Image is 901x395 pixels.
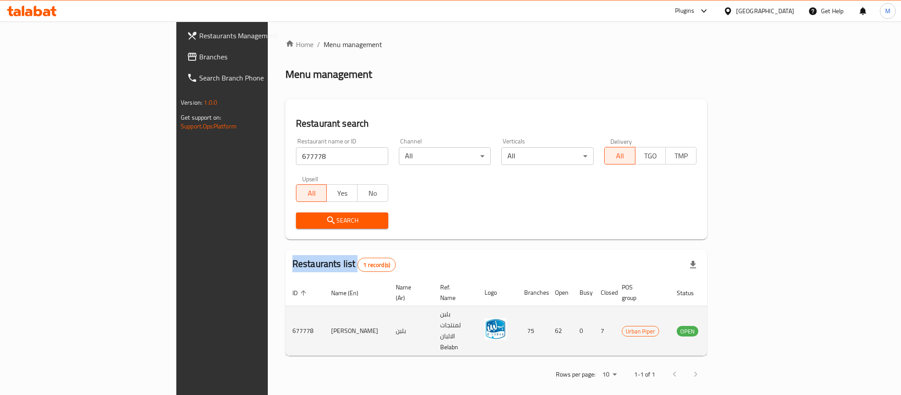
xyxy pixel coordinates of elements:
span: OPEN [677,326,698,336]
div: All [501,147,594,165]
nav: breadcrumb [285,39,707,50]
h2: Restaurant search [296,117,697,130]
td: 75 [517,306,548,356]
div: Export file [682,254,704,275]
a: Search Branch Phone [180,67,327,88]
span: Name (Ar) [396,282,423,303]
span: All [300,187,324,200]
a: Branches [180,46,327,67]
th: Busy [573,279,594,306]
td: 7 [594,306,615,356]
div: All [399,147,491,165]
div: [GEOGRAPHIC_DATA] [736,6,794,16]
span: Menu management [324,39,382,50]
span: 1.0.0 [204,97,217,108]
th: Branches [517,279,548,306]
td: 0 [573,306,594,356]
button: TMP [665,147,697,165]
span: Yes [330,187,354,200]
span: Status [677,288,705,298]
span: TMP [669,150,693,162]
span: Version: [181,97,202,108]
span: 1 record(s) [358,261,395,269]
span: Urban Piper [622,326,659,336]
input: Search for restaurant name or ID.. [296,147,388,165]
a: Support.OpsPlatform [181,121,237,132]
th: Logo [478,279,517,306]
span: Branches [199,51,320,62]
th: Closed [594,279,615,306]
span: POS group [622,282,659,303]
h2: Restaurants list [292,257,396,272]
span: Search [303,215,381,226]
button: All [604,147,635,165]
span: Name (En) [331,288,370,298]
span: All [608,150,632,162]
span: ID [292,288,309,298]
button: Search [296,212,388,229]
label: Upsell [302,176,318,182]
span: No [361,187,385,200]
span: TGO [639,150,663,162]
button: No [357,184,388,202]
img: B.LABAN [485,318,507,340]
div: Total records count [357,258,396,272]
div: Rows per page: [599,368,620,381]
span: Search Branch Phone [199,73,320,83]
td: بلبن لمنتجات الالبان Belabn [433,306,478,356]
span: Get support on: [181,112,221,123]
p: Rows per page: [556,369,595,380]
h2: Menu management [285,67,372,81]
span: M [885,6,890,16]
button: TGO [635,147,666,165]
span: Ref. Name [440,282,467,303]
td: [PERSON_NAME] [324,306,389,356]
p: 1-1 of 1 [634,369,655,380]
button: All [296,184,327,202]
span: Restaurants Management [199,30,320,41]
div: Plugins [675,6,694,16]
th: Open [548,279,573,306]
td: بلبن [389,306,433,356]
label: Delivery [610,138,632,144]
a: Restaurants Management [180,25,327,46]
table: enhanced table [285,279,746,356]
button: Yes [326,184,357,202]
td: 62 [548,306,573,356]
